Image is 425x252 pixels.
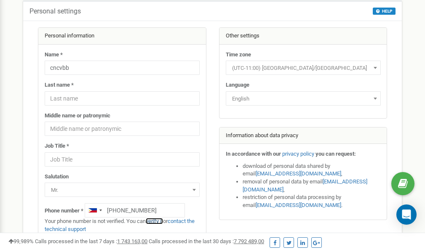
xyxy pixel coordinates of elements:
[45,173,69,181] label: Salutation
[149,238,264,244] span: Calls processed in the last 30 days :
[45,207,83,215] label: Phone number *
[38,28,206,45] div: Personal information
[373,8,396,15] button: HELP
[219,127,387,144] div: Information about data privacy
[243,178,367,193] a: [EMAIL_ADDRESS][DOMAIN_NAME]
[48,184,197,196] span: Mr.
[45,218,200,233] p: Your phone number is not verified. You can or
[229,62,378,74] span: (UTC-11:00) Pacific/Midway
[45,91,200,106] input: Last name
[243,178,381,194] li: removal of personal data by email ,
[234,238,264,244] u: 7 792 489,00
[315,151,356,157] strong: you can request:
[85,203,185,218] input: +1-800-555-55-55
[45,183,200,197] span: Mr.
[8,238,34,244] span: 99,989%
[396,204,417,225] div: Open Intercom Messenger
[226,151,281,157] strong: In accordance with our
[226,81,249,89] label: Language
[226,61,381,75] span: (UTC-11:00) Pacific/Midway
[45,112,110,120] label: Middle name or patronymic
[45,61,200,75] input: Name
[146,218,163,224] a: verify it
[35,238,147,244] span: Calls processed in the last 7 days :
[226,51,251,59] label: Time zone
[45,51,63,59] label: Name *
[256,170,341,177] a: [EMAIL_ADDRESS][DOMAIN_NAME]
[29,8,81,15] h5: Personal settings
[85,204,104,217] div: Telephone country code
[243,162,381,178] li: download of personal data shared by email ,
[229,93,378,105] span: English
[45,152,200,167] input: Job Title
[45,218,195,232] a: contact the technical support
[256,202,341,208] a: [EMAIL_ADDRESS][DOMAIN_NAME]
[45,122,200,136] input: Middle name or patronymic
[45,142,69,150] label: Job Title *
[219,28,387,45] div: Other settings
[45,81,74,89] label: Last name *
[117,238,147,244] u: 1 743 163,00
[226,91,381,106] span: English
[243,194,381,209] li: restriction of personal data processing by email .
[282,151,314,157] a: privacy policy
